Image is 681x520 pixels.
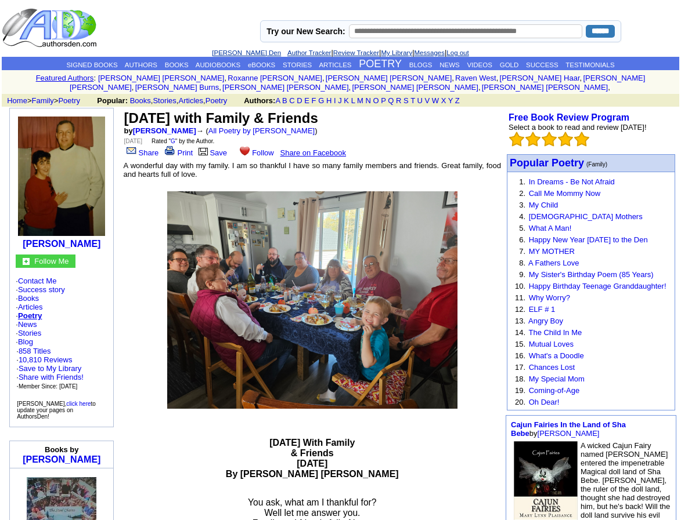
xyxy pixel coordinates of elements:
[19,364,81,373] a: Save to My Library
[196,126,318,135] font: → ( )
[441,96,446,105] a: X
[529,305,556,314] a: ELF # 1
[212,49,281,56] a: [PERSON_NAME] Den
[45,445,79,454] b: Books by
[304,96,309,105] a: E
[124,138,142,144] font: [DATE]
[3,96,95,105] font: > >
[519,177,525,186] font: 1.
[511,420,626,438] a: Cajun Fairies In the Land of Sha Bebe
[312,96,316,105] a: F
[529,247,575,256] a: MY MOTHER
[97,96,128,105] b: Popular:
[133,126,196,135] a: [PERSON_NAME]
[18,329,41,337] a: Stories
[18,337,33,346] a: Blog
[62,471,62,475] img: shim.gif
[467,61,492,68] a: VIDEOS
[538,429,600,438] a: [PERSON_NAME]
[582,75,583,82] font: i
[152,138,214,144] font: Rated " " by the Author.
[18,294,39,303] a: Books
[381,49,412,56] a: My Library
[415,49,445,56] a: Messages
[432,96,439,105] a: W
[529,351,584,360] a: What's a Doodle
[23,258,30,265] img: gc.jpg
[124,161,501,179] font: A wonderful day with my family. I am so thankful I have so many family members and friends. Great...
[283,61,312,68] a: STORIES
[481,85,482,91] font: i
[16,364,84,390] font: · · ·
[515,282,525,290] font: 10.
[455,96,460,105] a: Z
[333,49,379,56] a: Review Tracker
[18,117,105,236] img: 47590.jpg
[34,256,69,266] a: Follow Me
[529,235,648,244] a: Happy New Year [DATE] to the Den
[289,96,294,105] a: C
[515,328,525,337] font: 14.
[153,96,176,105] a: Stories
[344,96,349,105] a: K
[58,96,80,105] a: Poetry
[515,363,525,372] font: 17.
[36,74,94,82] a: Featured Authors
[178,96,203,105] a: Articles
[510,158,584,168] a: Popular Poetry
[448,96,453,105] a: Y
[18,277,56,285] a: Contact Me
[197,148,227,157] a: Save
[248,61,275,68] a: eBOOKS
[16,347,84,390] font: · ·
[97,96,470,105] font: , , ,
[334,96,336,105] a: I
[528,317,563,325] a: Angry Boy
[275,96,280,105] a: A
[529,386,579,395] a: Coming-of-Age
[66,61,117,68] a: SIGNED BOOKS
[338,96,342,105] a: J
[519,189,525,198] font: 2.
[388,96,394,105] a: Q
[318,96,324,105] a: G
[280,148,346,157] a: Share on Facebook
[127,146,136,155] img: share_page.gif
[23,239,100,249] a: [PERSON_NAME]
[206,96,228,105] a: Poetry
[482,83,608,92] a: [PERSON_NAME] [PERSON_NAME]
[515,293,525,302] font: 11.
[500,74,580,82] a: [PERSON_NAME] Haar
[515,386,525,395] font: 19.
[526,61,559,68] a: SUCCESS
[519,224,525,232] font: 5.
[529,363,575,372] a: Chances Lost
[240,146,250,155] img: heart.gif
[403,96,409,105] a: S
[529,212,643,221] a: [DEMOGRAPHIC_DATA] Mothers
[18,320,37,329] a: News
[228,74,322,82] a: Roxanne [PERSON_NAME]
[446,49,469,56] a: Log out
[500,61,519,68] a: GOLD
[529,374,585,383] a: My Special Mom
[359,58,402,70] a: POETRY
[70,74,645,92] a: [PERSON_NAME] [PERSON_NAME]
[498,75,499,82] font: i
[511,420,626,438] font: by
[519,235,525,244] font: 6.
[558,132,573,147] img: bigemptystars.png
[610,85,611,91] font: i
[326,96,332,105] a: H
[212,48,469,57] font: | | | |
[515,317,525,325] font: 13.
[381,96,385,105] a: P
[424,96,430,105] a: V
[326,74,452,82] a: [PERSON_NAME] [PERSON_NAME]
[351,96,355,105] a: L
[266,27,345,36] label: Try our New Search:
[515,374,525,383] font: 18.
[515,305,525,314] font: 12.
[519,270,525,279] font: 9.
